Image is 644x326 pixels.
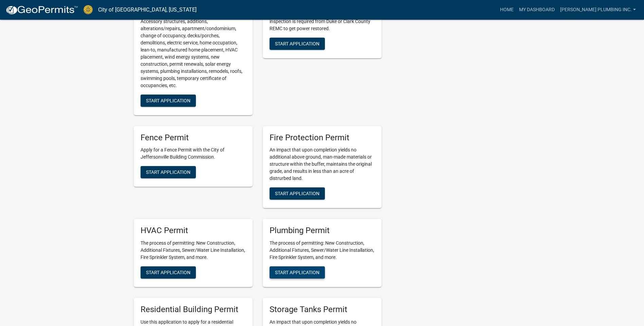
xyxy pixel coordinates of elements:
span: Start Application [275,41,319,46]
a: Home [497,3,516,16]
a: [PERSON_NAME] Plumbing inc. [557,3,639,16]
button: Start Application [270,266,325,279]
button: Start Application [270,187,325,200]
p: Use this application to apply for a commercial permit. This permit includes, but is not limited t... [141,4,246,89]
p: The process of permitting: New Construction, Additional Fixtures, Sewer/Water Line Installation, ... [141,240,246,261]
a: My Dashboard [516,3,557,16]
span: Start Application [275,191,319,196]
button: Start Application [141,266,196,279]
h5: Fence Permit [141,133,246,143]
span: Start Application [146,270,190,275]
p: The process of permitting: New Construction, Additional Fixtures, Sewer/Water Line Installation, ... [270,240,375,261]
span: Start Application [146,98,190,103]
h5: Storage Tanks Permit [270,305,375,314]
p: Apply for a Fence Permit with the City of Jeffersonville Building Commission. [141,146,246,161]
button: Start Application [270,38,325,50]
h5: Residential Building Permit [141,305,246,314]
span: Start Application [146,169,190,175]
img: City of Jeffersonville, Indiana [84,5,93,14]
button: Start Application [141,95,196,107]
h5: Plumbing Permit [270,226,375,236]
button: Start Application [141,166,196,178]
h5: HVAC Permit [141,226,246,236]
p: An impact that upon completion yields no additional above ground, man-made materials or structure... [270,146,375,182]
a: City of [GEOGRAPHIC_DATA], [US_STATE] [98,4,197,16]
h5: Fire Protection Permit [270,133,375,143]
span: Start Application [275,270,319,275]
